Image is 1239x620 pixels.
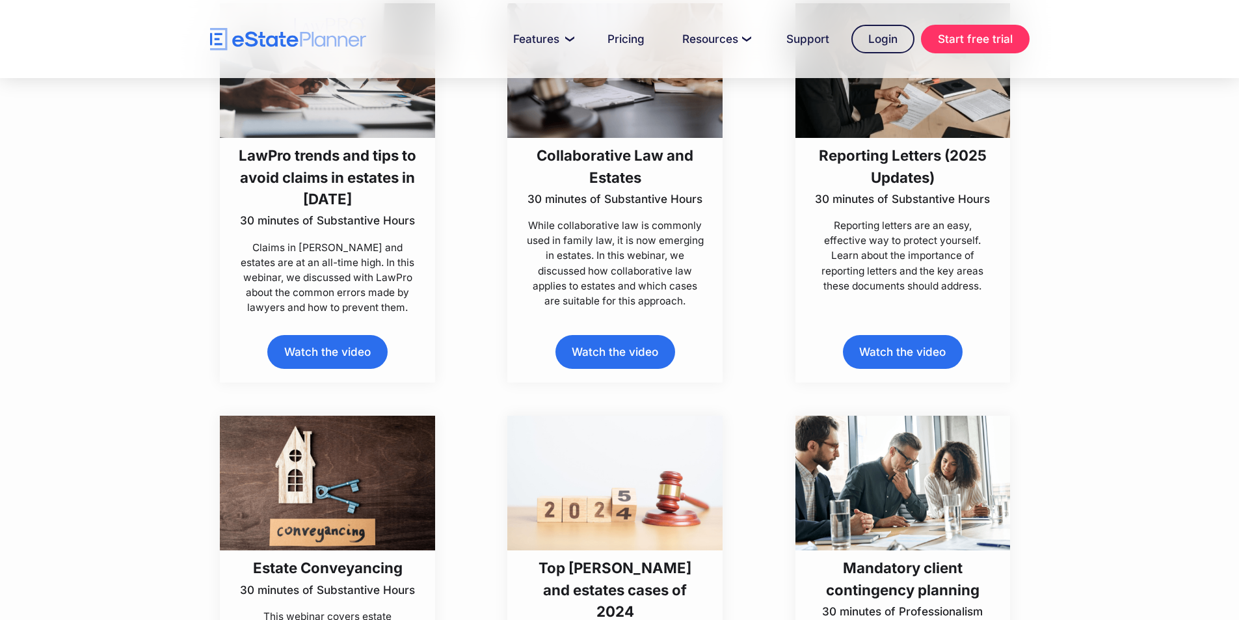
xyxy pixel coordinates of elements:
[220,3,435,315] a: LawPro trends and tips to avoid claims in estates in [DATE]30 minutes of Substantive HoursClaims ...
[507,3,723,308] a: Collaborative Law and Estates30 minutes of Substantive HoursWhile collaborative law is commonly u...
[843,335,963,368] a: Watch the video
[240,582,415,598] p: 30 minutes of Substantive Hours
[795,3,1011,293] a: Reporting Letters (2025 Updates)30 minutes of Substantive HoursReporting letters are an easy, eff...
[238,144,418,209] h3: LawPro trends and tips to avoid claims in estates in [DATE]
[240,557,415,578] h3: Estate Conveyancing
[238,213,418,228] p: 30 minutes of Substantive Hours
[526,191,705,207] p: 30 minutes of Substantive Hours
[526,218,705,308] p: While collaborative law is commonly used in family law, it is now emerging in estates. In this we...
[813,557,993,600] h3: Mandatory client contingency planning
[667,26,764,52] a: Resources
[267,335,387,368] a: Watch the video
[555,335,675,368] a: Watch the video
[498,26,585,52] a: Features
[813,191,993,207] p: 30 minutes of Substantive Hours
[238,240,418,316] p: Claims in [PERSON_NAME] and estates are at an all-time high. In this webinar, we discussed with L...
[526,144,705,188] h3: Collaborative Law and Estates
[813,144,993,188] h3: Reporting Letters (2025 Updates)
[592,26,660,52] a: Pricing
[813,218,993,293] p: Reporting letters are an easy, effective way to protect yourself. Learn about the importance of r...
[851,25,914,53] a: Login
[771,26,845,52] a: Support
[921,25,1030,53] a: Start free trial
[210,28,366,51] a: home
